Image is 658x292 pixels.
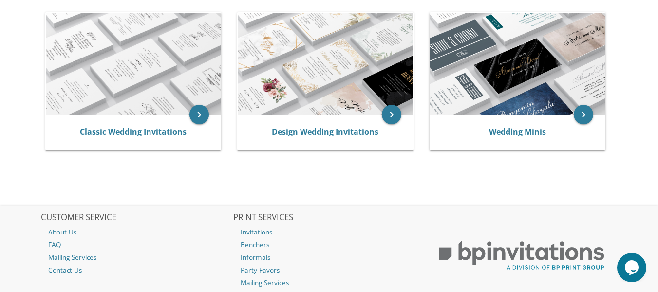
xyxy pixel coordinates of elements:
[233,264,424,276] a: Party Favors
[46,13,221,115] img: Classic Wedding Invitations
[233,213,424,223] h2: PRINT SERVICES
[233,226,424,238] a: Invitations
[189,105,209,124] a: keyboard_arrow_right
[233,238,424,251] a: Benchers
[382,105,401,124] a: keyboard_arrow_right
[430,13,605,115] img: Wedding Minis
[574,105,593,124] a: keyboard_arrow_right
[41,213,232,223] h2: CUSTOMER SERVICE
[41,238,232,251] a: FAQ
[426,233,617,279] img: BP Print Group
[41,264,232,276] a: Contact Us
[41,251,232,264] a: Mailing Services
[272,126,378,137] a: Design Wedding Invitations
[233,276,424,289] a: Mailing Services
[41,226,232,238] a: About Us
[238,13,413,115] img: Design Wedding Invitations
[233,251,424,264] a: Informals
[489,126,546,137] a: Wedding Minis
[617,253,648,282] iframe: chat widget
[80,126,187,137] a: Classic Wedding Invitations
